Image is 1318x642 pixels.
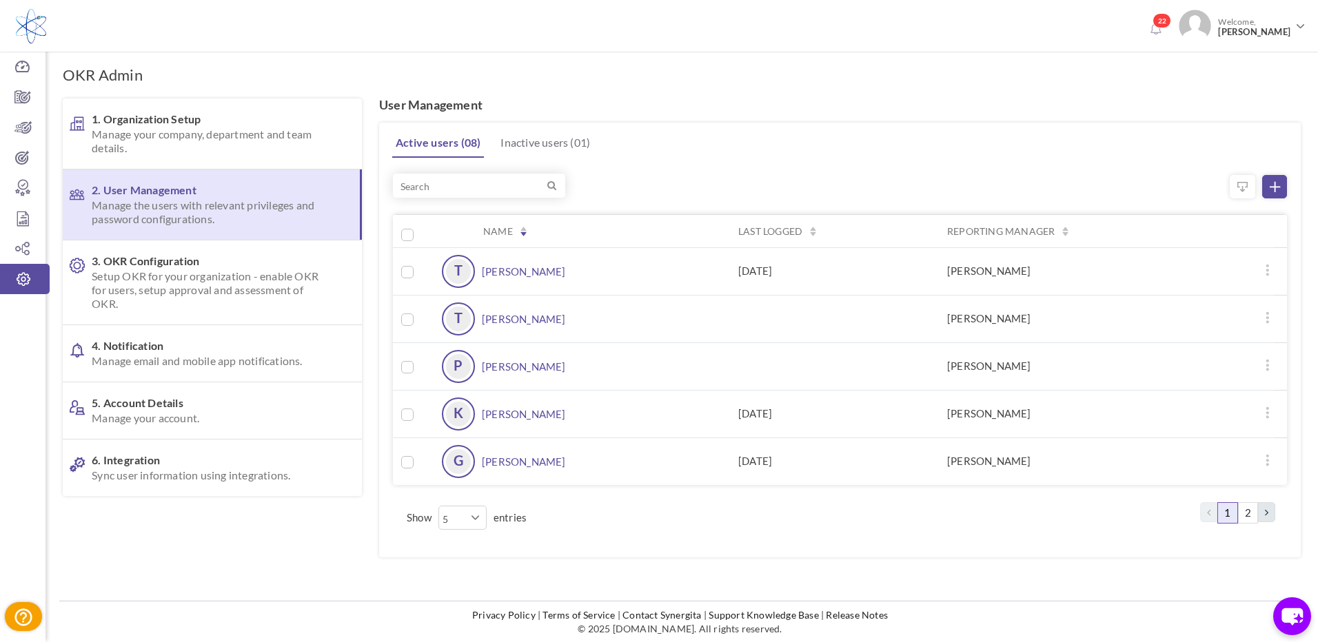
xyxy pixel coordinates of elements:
span: Manage your company, department and team details. [92,127,329,155]
a: Import users [1230,175,1255,198]
a: Privacy Policy [472,609,536,621]
span: 22 [1153,13,1171,28]
span: Manage your account. [92,411,329,425]
span: Setup OKR for your organization - enable OKR for users, setup approval and assessment of OKR. [92,269,329,311]
a: Invite Users [1262,175,1287,198]
a: G [445,448,472,475]
a: 6. IntegrationSync user information using integrations. [63,439,362,496]
label: Show entries [407,506,527,530]
a: Glenn Roberts [482,445,566,478]
li: | [618,608,620,622]
button: chat-button [1273,597,1311,635]
span: Manage the users with relevant privileges and password configurations. [92,198,327,226]
span: 2. User Management [92,183,327,226]
span: Welcome, [1211,10,1294,44]
td: [DATE] [728,247,937,295]
a: Inactive users ( ) [497,129,594,156]
label: Last logged [738,225,802,238]
a: Kristi E Johnson [482,397,566,431]
input: Search [393,174,565,198]
td: [PERSON_NAME] [937,342,1274,390]
h4: User Management [379,99,1301,112]
span: [PERSON_NAME] [1218,27,1290,37]
h1: OKR Admin [63,65,143,85]
td: [PERSON_NAME] [937,437,1274,485]
span: Manage email and mobile app notifications. [92,354,329,368]
a: Pravin Mahure [482,350,566,383]
a: P [445,353,472,380]
select: Showentries [438,506,487,530]
span: 1. Organization Setup [92,112,329,155]
a: T [445,258,472,285]
th: Name: activate to sort column ascending [432,214,728,247]
p: © 2025 [DOMAIN_NAME]. All rights reserved. [59,622,1301,636]
a: Active users ( ) [392,129,484,158]
td: [DATE] [728,437,937,485]
span: 6. Integration [92,453,329,482]
a: Support Knowledge Base [709,609,818,621]
span: 3. OKR Configuration [92,254,329,311]
img: Logo [16,9,46,43]
label: Name [483,225,513,238]
a: Photo Welcome,[PERSON_NAME] [1173,4,1311,44]
a: Terms of Service [543,609,615,621]
a: Release Notes [826,609,888,621]
a: Contact Synergita [622,609,701,621]
td: [DATE] [728,390,937,437]
span: 4. Notification [92,339,329,368]
td: [PERSON_NAME] [937,390,1274,437]
span: Sync user information using integrations. [92,468,329,482]
th: Last logged: activate to sort column ascending [728,214,937,247]
li: | [821,608,824,622]
span: 08 [465,136,477,149]
a: 1 [1217,502,1237,524]
li: | [538,608,540,622]
a: T [445,305,472,333]
th: Reporting Manager: activate to sort column ascending [937,214,1274,247]
img: Photo [1179,10,1211,42]
td: [PERSON_NAME] [937,247,1274,295]
span: 01 [574,136,587,149]
td: [PERSON_NAME] [937,295,1274,342]
li: | [704,608,707,622]
span: 5. Account Details [92,396,329,425]
a: Trevor Hohlstein [482,255,566,288]
a: Notifications [1144,18,1166,40]
label: Reporting Manager [947,225,1055,238]
a: K [445,400,472,428]
a: Tracy Miller [482,302,566,335]
a: 2 [1238,502,1258,524]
